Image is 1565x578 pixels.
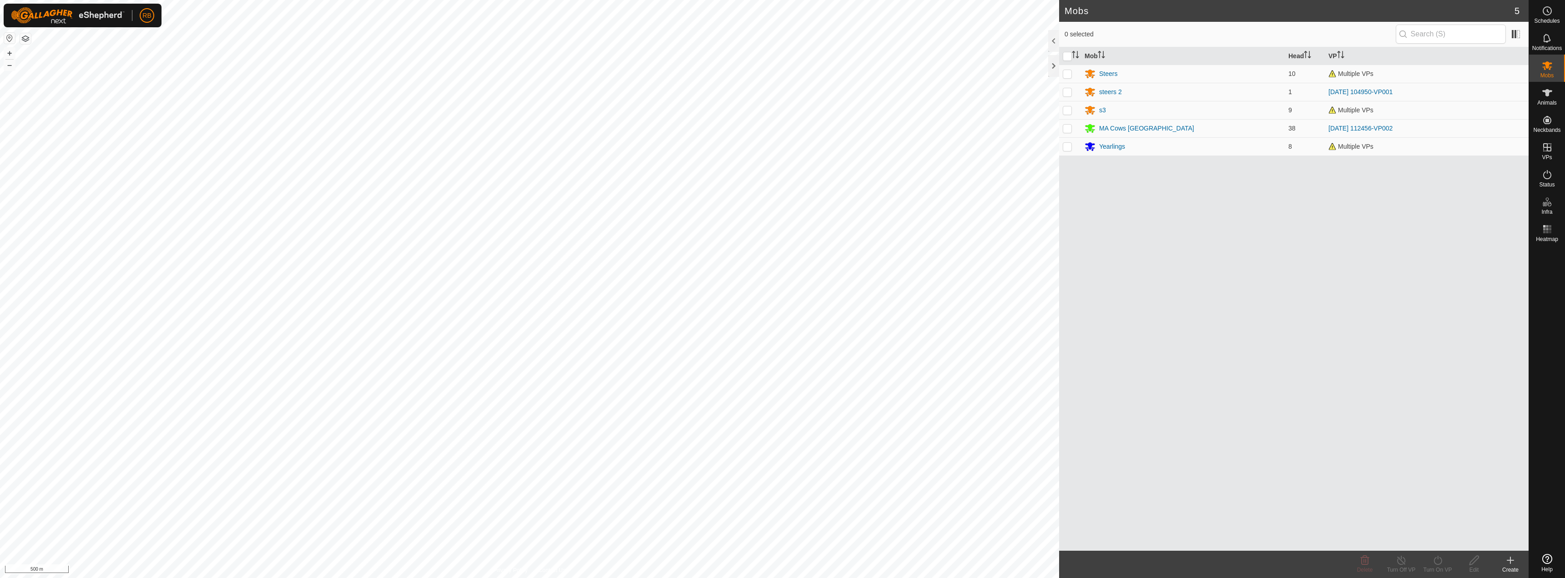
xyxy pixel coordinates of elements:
p-sorticon: Activate to sort [1304,52,1311,60]
th: Mob [1081,47,1285,65]
button: Reset Map [4,33,15,44]
div: Turn On VP [1419,566,1456,574]
a: [DATE] 104950-VP001 [1328,88,1393,95]
span: Help [1541,567,1553,572]
span: Notifications [1532,45,1562,51]
span: Animals [1537,100,1557,106]
span: Multiple VPs [1328,70,1373,77]
div: Edit [1456,566,1492,574]
span: 10 [1288,70,1296,77]
span: Neckbands [1533,127,1560,133]
span: Status [1539,182,1555,187]
span: 8 [1288,143,1292,150]
span: Multiple VPs [1328,143,1373,150]
span: Heatmap [1536,236,1558,242]
div: Steers [1099,69,1117,79]
span: 5 [1515,4,1520,18]
div: MA Cows [GEOGRAPHIC_DATA] [1099,124,1194,133]
div: s3 [1099,106,1106,115]
th: Head [1285,47,1325,65]
p-sorticon: Activate to sort [1072,52,1079,60]
th: VP [1325,47,1529,65]
span: 1 [1288,88,1292,95]
p-sorticon: Activate to sort [1098,52,1105,60]
button: – [4,60,15,70]
span: 9 [1288,106,1292,114]
button: + [4,48,15,59]
h2: Mobs [1065,5,1515,16]
div: Yearlings [1099,142,1125,151]
img: Gallagher Logo [11,7,125,24]
p-sorticon: Activate to sort [1337,52,1344,60]
button: Map Layers [20,33,31,44]
span: Delete [1357,567,1373,573]
span: Infra [1541,209,1552,215]
a: Help [1529,550,1565,576]
div: Turn Off VP [1383,566,1419,574]
a: Privacy Policy [494,566,528,574]
span: Mobs [1540,73,1554,78]
span: VPs [1542,155,1552,160]
input: Search (S) [1396,25,1506,44]
a: Contact Us [539,566,565,574]
div: Create [1492,566,1529,574]
span: 0 selected [1065,30,1396,39]
div: steers 2 [1099,87,1122,97]
span: Schedules [1534,18,1560,24]
a: [DATE] 112456-VP002 [1328,125,1393,132]
span: 38 [1288,125,1296,132]
span: Multiple VPs [1328,106,1373,114]
span: RB [142,11,151,20]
